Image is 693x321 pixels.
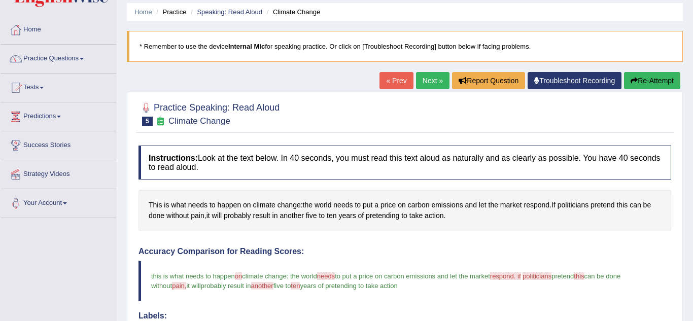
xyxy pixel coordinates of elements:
[138,146,671,180] h4: Look at the text below. In 40 seconds, you must read this text aloud as naturally and as clearly ...
[327,210,336,221] span: Click to see word definition
[290,272,317,280] span: the world
[235,272,242,280] span: on
[243,200,251,210] span: Click to see word definition
[1,189,116,215] a: Your Account
[1,74,116,99] a: Tests
[558,200,588,210] span: Click to see word definition
[624,72,680,89] button: Re-Attempt
[127,31,683,62] blockquote: * Remember to use the device for speaking practice. Or click on [Troubleshoot Recording] button b...
[138,247,671,256] h4: Accuracy Comparison for Reading Scores:
[1,131,116,157] a: Success Stories
[551,272,574,280] span: pretend
[280,210,303,221] span: Click to see word definition
[374,200,378,210] span: Click to see word definition
[154,7,186,17] li: Practice
[523,272,551,280] span: politicians
[616,200,628,210] span: Click to see word definition
[171,200,186,210] span: Click to see word definition
[1,102,116,128] a: Predictions
[303,200,313,210] span: Click to see word definition
[431,200,463,210] span: Click to see word definition
[408,200,430,210] span: Click to see word definition
[524,200,550,210] span: Click to see word definition
[272,210,278,221] span: Click to see word definition
[242,272,286,280] span: climate change
[500,200,522,210] span: Click to see word definition
[315,200,331,210] span: Click to see word definition
[1,45,116,70] a: Practice Questions
[251,282,273,290] span: another
[490,272,521,280] span: respond. if
[278,200,301,210] span: Click to see word definition
[212,210,222,221] span: Click to see word definition
[291,282,300,290] span: ten
[465,200,477,210] span: Click to see word definition
[149,154,198,162] b: Instructions:
[166,210,189,221] span: Click to see word definition
[188,200,207,210] span: Click to see word definition
[355,200,361,210] span: Click to see word definition
[363,200,372,210] span: Click to see word definition
[164,200,169,210] span: Click to see word definition
[398,200,406,210] span: Click to see word definition
[425,210,443,221] span: Click to see word definition
[228,43,265,50] b: Internal Mic
[306,210,317,221] span: Click to see word definition
[210,200,216,210] span: Click to see word definition
[630,200,641,210] span: Click to see word definition
[452,72,525,89] button: Report Question
[191,210,204,221] span: Click to see word definition
[138,311,671,320] h4: Labels:
[380,200,396,210] span: Click to see word definition
[201,282,251,290] span: probably result in
[1,16,116,41] a: Home
[300,282,397,290] span: years of pretending to take action
[138,100,280,126] h2: Practice Speaking: Read Aloud
[224,210,251,221] span: Click to see word definition
[172,282,186,290] span: pain,
[151,272,235,280] span: this is what needs to happen
[273,282,291,290] span: five to
[335,272,490,280] span: to put a price on carbon emissions and let the market
[591,200,614,210] span: Click to see word definition
[338,210,356,221] span: Click to see word definition
[217,200,241,210] span: Click to see word definition
[409,210,423,221] span: Click to see word definition
[528,72,621,89] a: Troubleshoot Recording
[416,72,449,89] a: Next »
[317,272,335,280] span: needs
[264,7,320,17] li: Climate Change
[551,200,556,210] span: Click to see word definition
[186,282,200,290] span: it will
[253,210,270,221] span: Click to see word definition
[401,210,407,221] span: Click to see word definition
[366,210,399,221] span: Click to see word definition
[489,200,498,210] span: Click to see word definition
[319,210,325,221] span: Click to see word definition
[479,200,487,210] span: Click to see word definition
[287,272,289,280] span: :
[574,272,584,280] span: this
[142,117,153,126] span: 5
[643,200,651,210] span: Click to see word definition
[149,200,162,210] span: Click to see word definition
[149,210,164,221] span: Click to see word definition
[197,8,262,16] a: Speaking: Read Aloud
[333,200,353,210] span: Click to see word definition
[379,72,413,89] a: « Prev
[253,200,275,210] span: Click to see word definition
[155,117,166,126] small: Exam occurring question
[1,160,116,186] a: Strategy Videos
[134,8,152,16] a: Home
[138,190,671,231] div: : . , .
[168,116,230,126] small: Climate Change
[206,210,210,221] span: Click to see word definition
[358,210,364,221] span: Click to see word definition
